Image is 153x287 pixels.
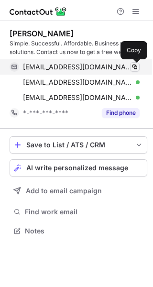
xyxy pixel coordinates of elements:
[26,141,131,149] div: Save to List / ATS / CRM
[102,108,140,118] button: Reveal Button
[10,182,147,199] button: Add to email campaign
[23,93,132,102] span: [EMAIL_ADDRESS][DOMAIN_NAME]
[26,187,102,195] span: Add to email campaign
[10,39,147,56] div: Simple. Successful. Affordable. Business web solutions. Contact us now to get a free web design f...
[10,205,147,219] button: Find work email
[10,29,74,38] div: [PERSON_NAME]
[10,159,147,177] button: AI write personalized message
[10,224,147,238] button: Notes
[10,6,67,17] img: ContactOut v5.3.10
[23,78,132,87] span: [EMAIL_ADDRESS][DOMAIN_NAME]
[25,208,143,216] span: Find work email
[10,136,147,154] button: save-profile-one-click
[23,63,132,71] span: [EMAIL_ADDRESS][DOMAIN_NAME]
[25,227,143,235] span: Notes
[26,164,128,172] span: AI write personalized message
